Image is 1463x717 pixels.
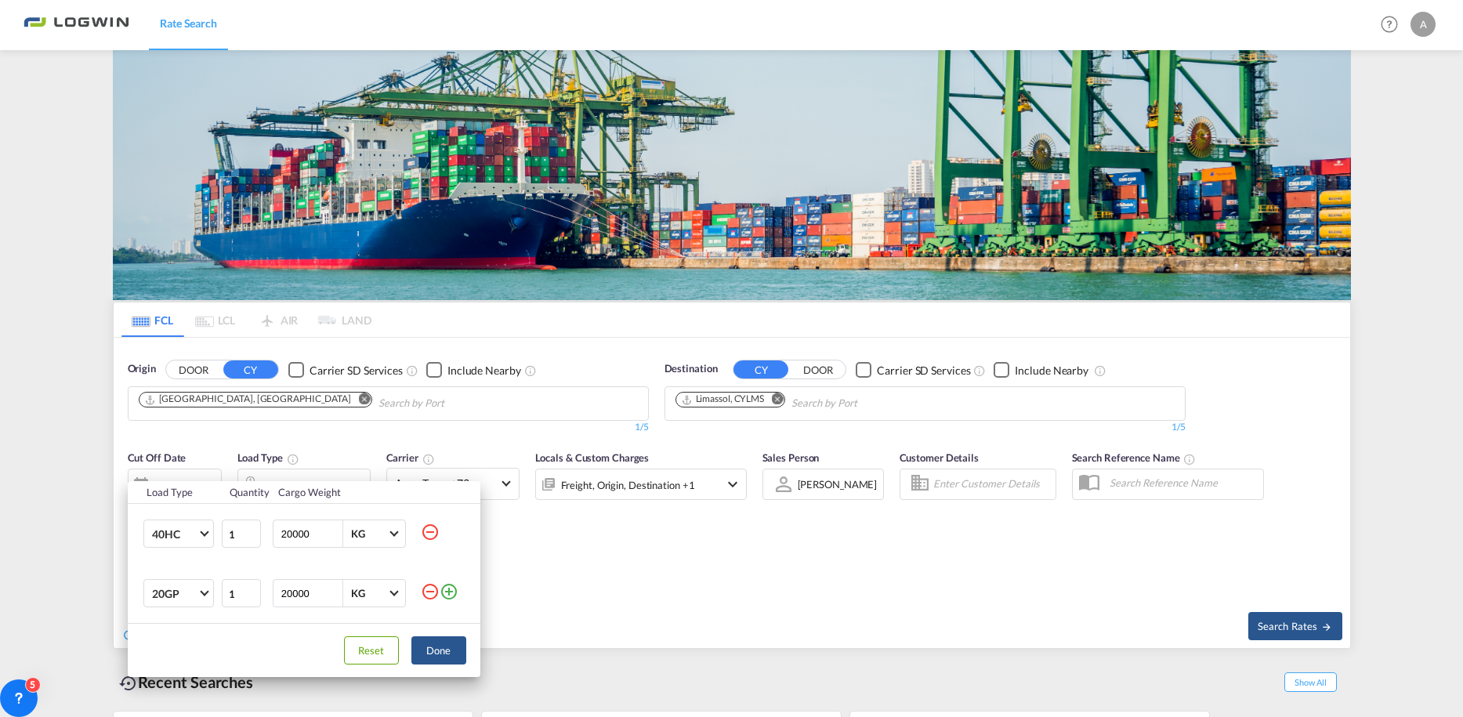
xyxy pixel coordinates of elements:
th: Quantity [220,481,269,504]
md-icon: icon-plus-circle-outline [440,582,458,601]
button: Reset [344,636,399,664]
md-icon: icon-minus-circle-outline [421,523,440,541]
span: 20GP [152,586,197,602]
md-icon: icon-minus-circle-outline [421,582,440,601]
input: Enter Weight [280,580,342,607]
span: 40HC [152,527,197,542]
div: KG [351,527,365,540]
input: Qty [222,579,261,607]
md-select: Choose: 40HC [143,520,214,548]
input: Qty [222,520,261,548]
input: Enter Weight [280,520,342,547]
md-select: Choose: 20GP [143,579,214,607]
th: Load Type [128,481,221,504]
div: Cargo Weight [278,485,411,499]
div: KG [351,587,365,599]
button: Done [411,636,466,664]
